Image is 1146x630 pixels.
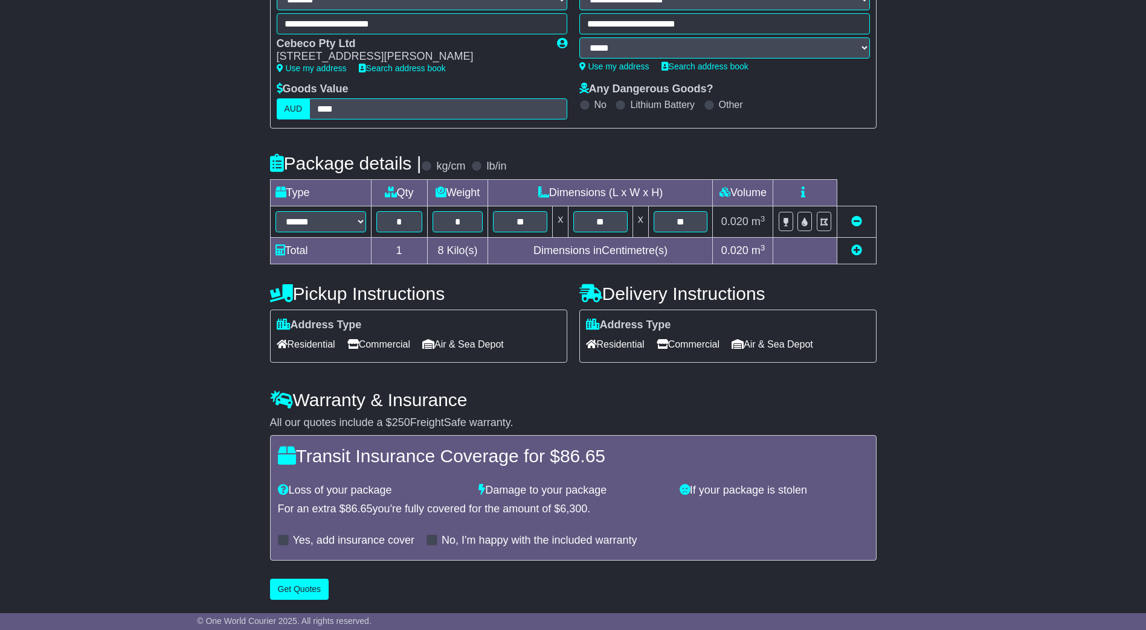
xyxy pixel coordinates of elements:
[437,244,443,256] span: 8
[272,484,473,497] div: Loss of your package
[347,335,410,354] span: Commercial
[674,484,875,497] div: If your package is stolen
[346,503,373,515] span: 86.65
[630,99,695,110] label: Lithium Battery
[436,160,465,173] label: kg/cm
[277,335,335,354] span: Residential
[851,215,862,227] a: Remove this item
[277,98,311,119] label: AUD
[277,50,545,63] div: [STREET_ADDRESS][PERSON_NAME]
[270,238,371,264] td: Total
[371,180,427,206] td: Qty
[713,180,773,206] td: Volume
[752,244,765,256] span: m
[277,83,349,96] label: Goods Value
[392,416,410,428] span: 250
[442,534,637,547] label: No, I'm happy with the included warranty
[277,319,362,332] label: Address Type
[277,63,347,73] a: Use my address
[732,335,813,354] span: Air & Sea Depot
[594,99,607,110] label: No
[488,238,713,264] td: Dimensions in Centimetre(s)
[657,335,719,354] span: Commercial
[579,83,713,96] label: Any Dangerous Goods?
[270,390,877,410] h4: Warranty & Insurance
[579,284,877,304] h4: Delivery Instructions
[371,238,427,264] td: 1
[488,180,713,206] td: Dimensions (L x W x H)
[427,238,488,264] td: Kilo(s)
[270,153,422,173] h4: Package details |
[752,215,765,227] span: m
[586,335,645,354] span: Residential
[359,63,446,73] a: Search address book
[293,534,414,547] label: Yes, add insurance cover
[277,37,545,51] div: Cebeco Pty Ltd
[486,160,506,173] label: lb/in
[851,244,862,256] a: Add new item
[270,579,329,600] button: Get Quotes
[472,484,674,497] div: Damage to your package
[721,215,748,227] span: 0.020
[427,180,488,206] td: Weight
[278,446,869,466] h4: Transit Insurance Coverage for $
[560,446,605,466] span: 86.65
[553,206,568,238] td: x
[721,244,748,256] span: 0.020
[761,214,765,223] sup: 3
[586,319,671,332] label: Address Type
[270,180,371,206] td: Type
[662,62,748,71] a: Search address book
[633,206,648,238] td: x
[719,99,743,110] label: Other
[560,503,587,515] span: 6,300
[278,503,869,516] div: For an extra $ you're fully covered for the amount of $ .
[422,335,504,354] span: Air & Sea Depot
[761,243,765,252] sup: 3
[579,62,649,71] a: Use my address
[270,284,567,304] h4: Pickup Instructions
[197,616,372,626] span: © One World Courier 2025. All rights reserved.
[270,416,877,430] div: All our quotes include a $ FreightSafe warranty.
